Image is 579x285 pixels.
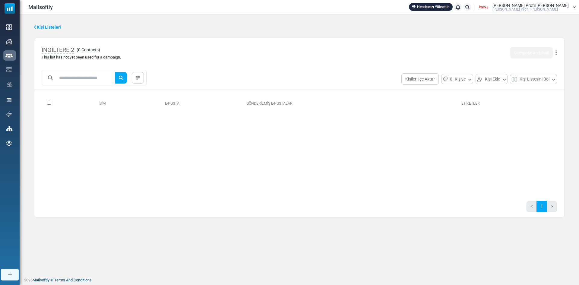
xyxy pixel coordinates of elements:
a: Compose an Email [510,47,553,59]
img: User Logo [476,3,491,12]
a: 1 [536,201,547,212]
img: settings-icon.svg [6,141,12,146]
img: workflow.svg [6,81,13,88]
a: İsim [94,101,106,106]
button: Kişi Ekle [476,74,508,84]
button: Kişi Listesini Böl [510,74,557,84]
a: Terms And Conditions [54,278,92,282]
img: dashboard-icon.svg [6,24,12,30]
a: E-Posta [165,101,179,106]
span: [PERSON_NAME] Profil [PERSON_NAME] [492,3,569,8]
nav: Page [527,201,557,217]
footer: 2025 [20,274,579,285]
a: Hesabınızı Yükseltin [409,3,453,11]
span: Mailsoftly [28,3,53,11]
span: ( ) [77,47,100,53]
button: Kişileri İçe Aktar [401,73,439,85]
span: 0 [450,75,452,83]
a: User Logo [PERSON_NAME] Profil [PERSON_NAME] [PERSON_NAME] Profil [PERSON_NAME] [476,3,576,12]
img: support-icon.svg [6,112,12,117]
div: This list has not yet been used for a campaign. [42,54,121,60]
span: [PERSON_NAME] Profil [PERSON_NAME] [492,8,558,11]
button: 0Kişiye [441,74,473,84]
a: Gönderilmiş E-Postalar [246,101,293,106]
img: mailsoftly_icon_blue_white.svg [5,3,15,14]
img: campaigns-icon.png [6,39,12,44]
span: 0 Contacts [78,47,99,52]
a: Kişi Listeleri [34,24,61,30]
img: landing_pages.svg [6,97,12,103]
span: İNGİLTERE 2 [42,46,74,54]
a: Etiketler [461,101,480,106]
span: translation missing: tr.layouts.footer.terms_and_conditions [54,278,92,282]
img: email-templates-icon.svg [6,67,12,72]
a: Mailsoftly © [33,278,53,282]
img: contacts-icon-active.svg [5,53,13,58]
